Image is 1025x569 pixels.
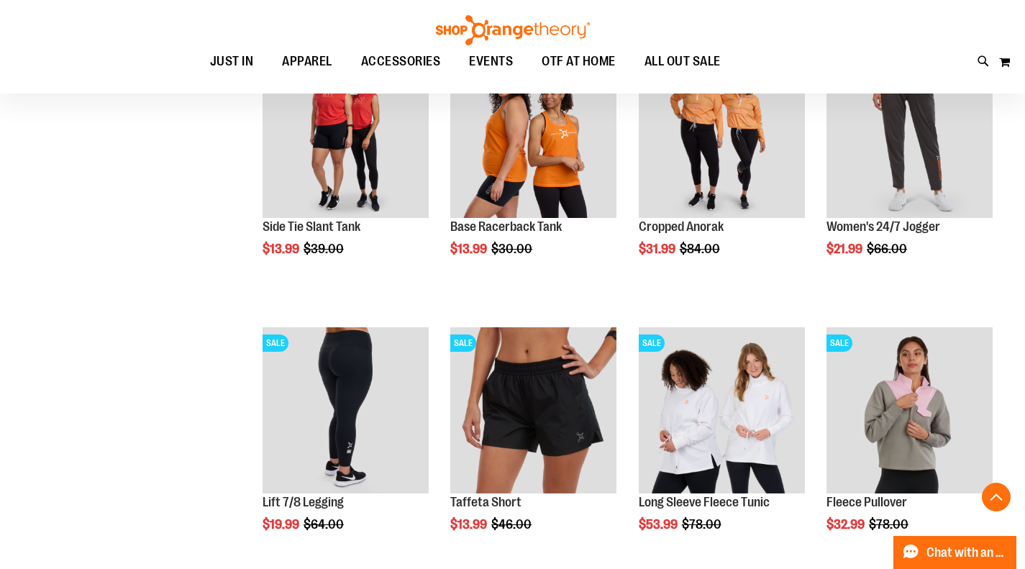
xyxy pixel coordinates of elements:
span: EVENTS [469,45,513,78]
span: $84.00 [680,242,722,256]
span: $78.00 [869,517,911,532]
span: $13.99 [450,517,489,532]
button: Back To Top [982,483,1011,511]
span: $53.99 [639,517,680,532]
img: Shop Orangetheory [434,15,592,45]
span: $13.99 [263,242,301,256]
a: Product image for Fleece Long SleeveSALE [639,327,805,496]
img: Side Tie Slant Tank [263,52,429,218]
span: $30.00 [491,242,534,256]
a: Side Tie Slant Tank [263,219,360,234]
div: product [632,45,812,293]
a: Side Tie Slant TankSALE [263,52,429,220]
a: Fleece Pullover [826,495,907,509]
span: $31.99 [639,242,678,256]
span: OTF AT HOME [542,45,616,78]
div: product [819,320,1000,568]
span: $32.99 [826,517,867,532]
span: $19.99 [263,517,301,532]
img: Product image for 24/7 Jogger [826,52,993,218]
a: Lift 7/8 Legging [263,495,344,509]
img: Main Image of Taffeta Short [450,327,616,493]
img: Product image for Fleece Long Sleeve [639,327,805,493]
span: $78.00 [682,517,724,532]
div: product [819,45,1000,293]
img: Product image for Fleece Pullover [826,327,993,493]
a: Product image for 24/7 JoggerSALE [826,52,993,220]
a: Women's 24/7 Jogger [826,219,940,234]
img: Base Racerback Tank [450,52,616,218]
a: 2024 October Lift 7/8 LeggingSALE [263,327,429,496]
span: SALE [450,334,476,352]
span: SALE [826,334,852,352]
a: Long Sleeve Fleece Tunic [639,495,770,509]
span: SALE [263,334,288,352]
span: Chat with an Expert [926,546,1008,560]
span: $13.99 [450,242,489,256]
span: $46.00 [491,517,534,532]
div: product [632,320,812,568]
span: ACCESSORIES [361,45,441,78]
span: SALE [639,334,665,352]
a: Cropped Anorak [639,219,724,234]
span: $66.00 [867,242,909,256]
span: APPAREL [282,45,332,78]
a: Base Racerback TankSALE [450,52,616,220]
a: Product image for Fleece PulloverSALE [826,327,993,496]
a: Base Racerback Tank [450,219,562,234]
a: Taffeta Short [450,495,521,509]
span: $64.00 [304,517,346,532]
a: Main Image of Taffeta ShortSALE [450,327,616,496]
span: JUST IN [210,45,254,78]
span: $39.00 [304,242,346,256]
button: Chat with an Expert [893,536,1017,569]
img: Cropped Anorak primary image [639,52,805,218]
a: Cropped Anorak primary imageSALE [639,52,805,220]
div: product [255,320,436,568]
div: product [255,45,436,293]
div: product [443,320,624,568]
img: 2024 October Lift 7/8 Legging [263,327,429,493]
span: $21.99 [826,242,865,256]
div: product [443,45,624,293]
span: ALL OUT SALE [644,45,721,78]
